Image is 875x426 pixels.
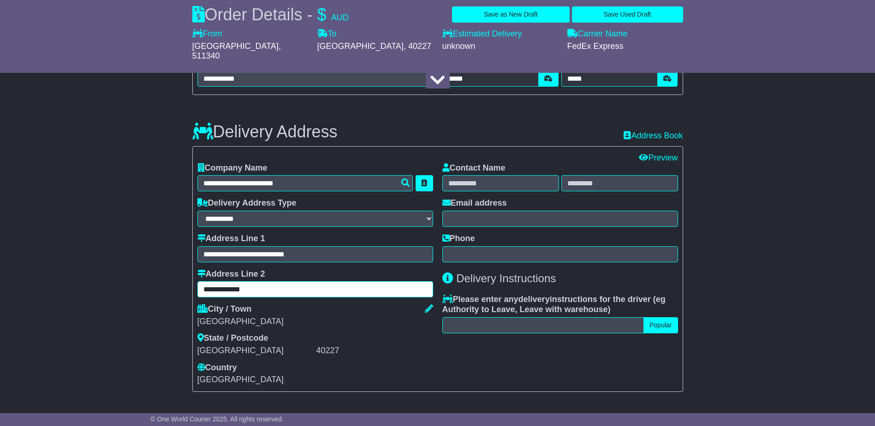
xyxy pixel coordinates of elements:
[316,346,433,356] div: 40227
[197,317,433,327] div: [GEOGRAPHIC_DATA]
[197,269,265,279] label: Address Line 2
[197,346,314,356] div: [GEOGRAPHIC_DATA]
[192,123,338,141] h3: Delivery Address
[456,272,556,284] span: Delivery Instructions
[197,163,268,173] label: Company Name
[442,41,558,52] div: unknown
[442,198,507,208] label: Email address
[442,295,666,314] span: eg Authority to Leave, Leave with warehouse
[317,5,327,24] span: $
[317,41,404,51] span: [GEOGRAPHIC_DATA]
[192,29,222,39] label: From
[442,29,558,39] label: Estimated Delivery
[452,6,570,23] button: Save as New Draft
[518,295,550,304] span: delivery
[317,29,337,39] label: To
[404,41,431,51] span: , 40227
[150,415,284,423] span: © One World Courier 2025. All rights reserved.
[197,375,284,384] span: [GEOGRAPHIC_DATA]
[197,304,252,314] label: City / Town
[197,333,268,343] label: State / Postcode
[567,29,628,39] label: Carrier Name
[192,5,349,24] div: Order Details -
[197,234,265,244] label: Address Line 1
[192,41,279,51] span: [GEOGRAPHIC_DATA]
[442,234,475,244] label: Phone
[572,6,683,23] button: Save Used Draft
[197,363,237,373] label: Country
[624,131,683,140] a: Address Book
[567,41,683,52] div: FedEx Express
[442,295,678,314] label: Please enter any instructions for the driver ( )
[442,163,506,173] label: Contact Name
[197,198,297,208] label: Delivery Address Type
[639,153,678,162] a: Preview
[192,41,281,61] span: , 511340
[331,13,349,22] span: AUD
[643,317,678,333] button: Popular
